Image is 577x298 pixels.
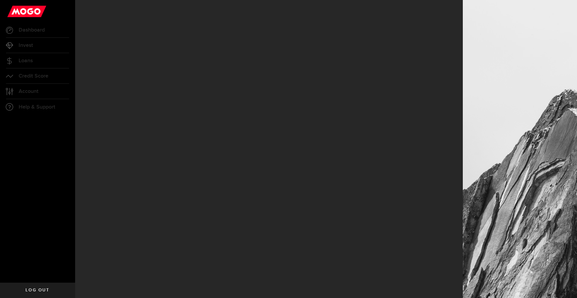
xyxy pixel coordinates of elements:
span: Log out [26,288,49,292]
span: Account [19,89,38,94]
span: Credit Score [19,73,48,79]
span: Help & Support [19,104,55,110]
span: Invest [19,43,33,48]
span: Dashboard [19,27,45,33]
span: Loans [19,58,33,63]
